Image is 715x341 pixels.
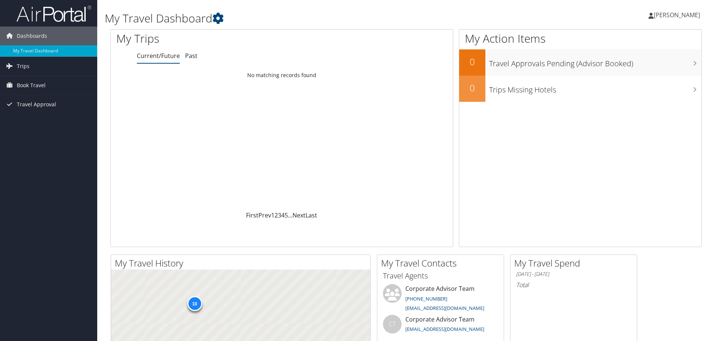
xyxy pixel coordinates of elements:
[271,211,274,219] a: 1
[246,211,258,219] a: First
[459,82,485,94] h2: 0
[383,315,402,334] div: CT
[514,257,637,270] h2: My Travel Spend
[379,284,502,315] li: Corporate Advisor Team
[292,211,306,219] a: Next
[187,296,202,311] div: 10
[288,211,292,219] span: …
[489,81,702,95] h3: Trips Missing Hotels
[17,76,46,95] span: Book Travel
[116,31,305,46] h1: My Trips
[16,5,91,22] img: airportal-logo.png
[306,211,317,219] a: Last
[111,68,453,82] td: No matching records found
[115,257,370,270] h2: My Travel History
[137,52,180,60] a: Current/Future
[459,31,702,46] h1: My Action Items
[274,211,278,219] a: 2
[185,52,197,60] a: Past
[281,211,285,219] a: 4
[17,95,56,114] span: Travel Approval
[17,27,47,45] span: Dashboards
[381,257,504,270] h2: My Travel Contacts
[459,76,702,102] a: 0Trips Missing Hotels
[489,55,702,69] h3: Travel Approvals Pending (Advisor Booked)
[379,315,502,339] li: Corporate Advisor Team
[648,4,708,26] a: [PERSON_NAME]
[459,55,485,68] h2: 0
[516,281,631,289] h6: Total
[459,49,702,76] a: 0Travel Approvals Pending (Advisor Booked)
[405,326,484,332] a: [EMAIL_ADDRESS][DOMAIN_NAME]
[516,271,631,278] h6: [DATE] - [DATE]
[285,211,288,219] a: 5
[654,11,700,19] span: [PERSON_NAME]
[258,211,271,219] a: Prev
[383,271,498,281] h3: Travel Agents
[17,57,30,76] span: Trips
[405,305,484,311] a: [EMAIL_ADDRESS][DOMAIN_NAME]
[405,295,447,302] a: [PHONE_NUMBER]
[278,211,281,219] a: 3
[105,10,507,26] h1: My Travel Dashboard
